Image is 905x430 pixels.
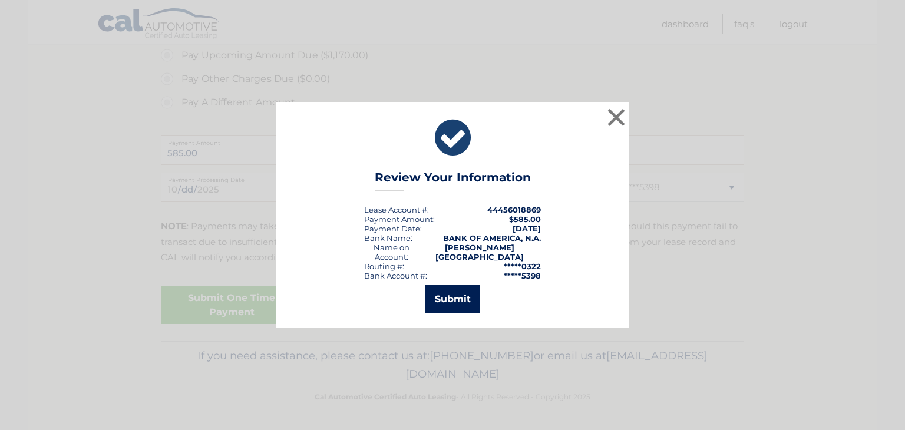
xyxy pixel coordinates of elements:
[364,224,420,233] span: Payment Date
[509,214,541,224] span: $585.00
[425,285,480,313] button: Submit
[364,243,418,262] div: Name on Account:
[513,224,541,233] span: [DATE]
[364,233,412,243] div: Bank Name:
[375,170,531,191] h3: Review Your Information
[364,262,404,271] div: Routing #:
[605,105,628,129] button: ×
[364,224,422,233] div: :
[487,205,541,214] strong: 44456018869
[443,233,541,243] strong: BANK OF AMERICA, N.A.
[364,205,429,214] div: Lease Account #:
[364,214,435,224] div: Payment Amount:
[364,271,427,280] div: Bank Account #:
[435,243,524,262] strong: [PERSON_NAME] [GEOGRAPHIC_DATA]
